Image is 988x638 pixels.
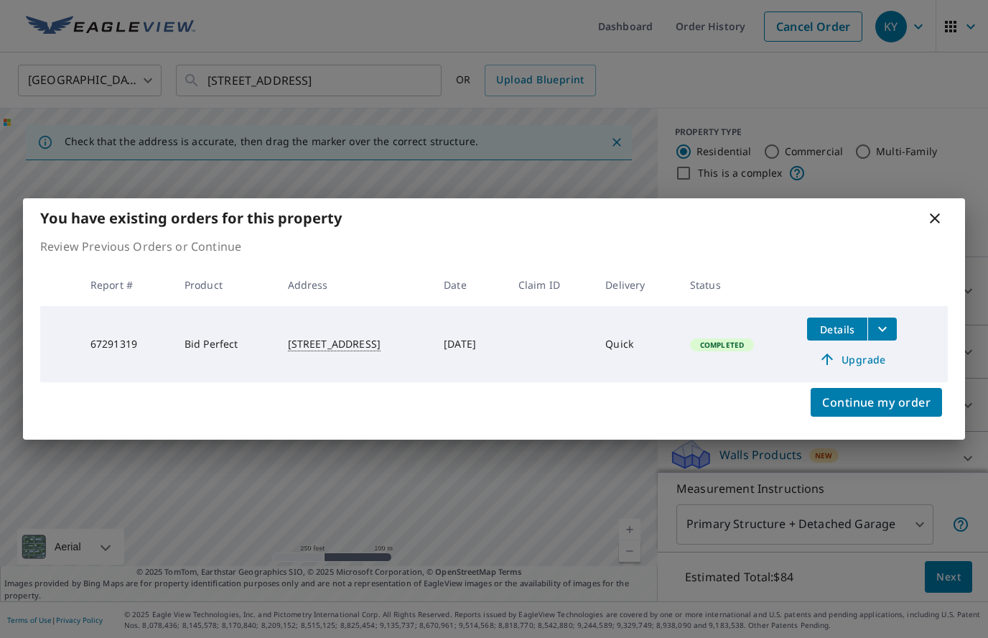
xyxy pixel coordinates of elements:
span: Upgrade [816,351,888,368]
th: Report # [79,264,173,306]
th: Status [679,264,796,306]
th: Date [432,264,507,306]
button: Continue my order [811,388,942,417]
th: Delivery [594,264,679,306]
b: You have existing orders for this property [40,208,342,228]
td: Bid Perfect [173,306,276,382]
p: Review Previous Orders or Continue [40,238,948,255]
td: Quick [594,306,679,382]
span: Continue my order [822,392,931,412]
td: [DATE] [432,306,507,382]
th: Address [276,264,433,306]
span: Completed [691,340,752,350]
button: detailsBtn-67291319 [807,318,867,341]
td: 67291319 [79,306,173,382]
th: Claim ID [507,264,595,306]
th: Product [173,264,276,306]
button: filesDropdownBtn-67291319 [867,318,897,341]
span: Details [816,323,859,336]
a: Upgrade [807,348,897,371]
